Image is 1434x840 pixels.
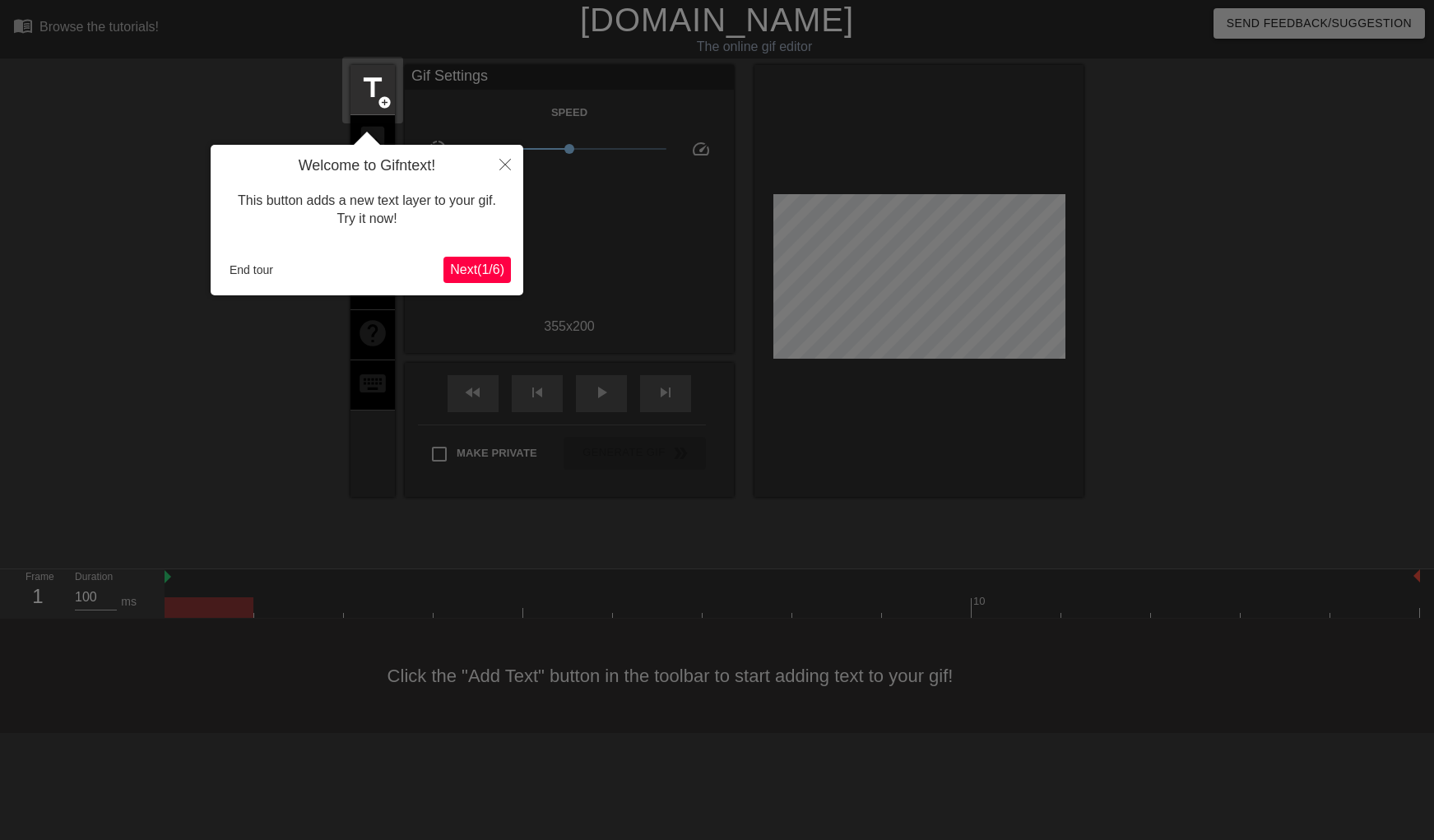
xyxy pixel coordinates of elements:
[450,262,504,276] span: Next ( 1 / 6 )
[223,157,511,175] h4: Welcome to Gifntext!
[223,175,511,245] div: This button adds a new text layer to your gif. Try it now!
[443,257,511,283] button: Next
[487,145,523,183] button: Close
[223,258,280,282] button: End tour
